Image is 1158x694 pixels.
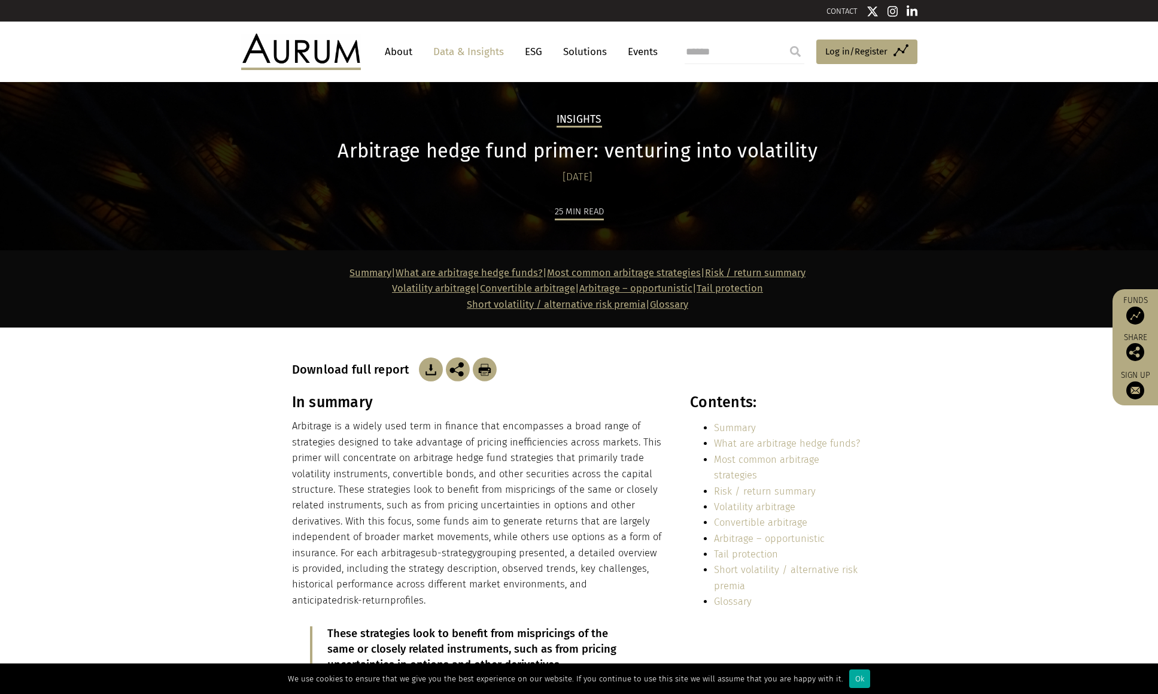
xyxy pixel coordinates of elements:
[1119,334,1152,361] div: Share
[849,669,870,688] div: Ok
[816,40,917,65] a: Log in/Register
[519,41,548,63] a: ESG
[349,267,391,278] a: Summary
[867,5,879,17] img: Twitter icon
[473,357,497,381] img: Download Article
[557,113,602,128] h2: Insights
[714,438,860,449] a: What are arbitrage hedge funds?
[419,357,443,381] img: Download Article
[555,204,604,220] div: 25 min read
[467,299,688,310] span: |
[349,267,705,278] strong: | | |
[292,362,416,377] h3: Download full report
[714,564,858,591] a: Short volatility / alternative risk premia
[714,533,825,544] a: Arbitrage – opportunistic
[343,595,390,606] span: risk-return
[888,5,898,17] img: Instagram icon
[650,299,688,310] a: Glossary
[714,501,795,513] a: Volatility arbitrage
[292,169,864,186] div: [DATE]
[907,5,917,17] img: Linkedin icon
[392,283,697,294] strong: | | |
[714,596,752,607] a: Glossary
[427,41,510,63] a: Data & Insights
[421,547,477,559] span: sub-strategy
[396,267,543,278] a: What are arbitrage hedge funds?
[292,393,664,411] h3: In summary
[1126,381,1144,399] img: Sign up to our newsletter
[714,454,819,481] a: Most common arbitrage strategies
[826,7,858,16] a: CONTACT
[783,40,807,63] input: Submit
[547,267,701,278] a: Most common arbitrage strategies
[690,393,863,411] h3: Contents:
[1126,307,1144,325] img: Access Funds
[714,486,816,497] a: Risk / return summary
[714,517,807,528] a: Convertible arbitrage
[241,34,361,69] img: Aurum
[1119,295,1152,325] a: Funds
[379,41,418,63] a: About
[825,44,888,59] span: Log in/Register
[446,357,470,381] img: Share this post
[714,422,756,434] a: Summary
[1126,343,1144,361] img: Share this post
[579,283,692,294] a: Arbitrage – opportunistic
[480,283,575,294] a: Convertible arbitrage
[697,283,763,294] a: Tail protection
[1119,370,1152,399] a: Sign up
[705,267,806,278] a: Risk / return summary
[392,283,476,294] a: Volatility arbitrage
[467,299,646,310] a: Short volatility / alternative risk premia
[292,140,864,163] h1: Arbitrage hedge fund primer: venturing into volatility
[622,41,658,63] a: Events
[292,419,664,608] p: Arbitrage is a widely used term in finance that encompasses a broad range of strategies designed ...
[327,626,631,673] p: These strategies look to benefit from mispricings of the same or closely related instruments, suc...
[557,41,613,63] a: Solutions
[714,548,778,560] a: Tail protection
